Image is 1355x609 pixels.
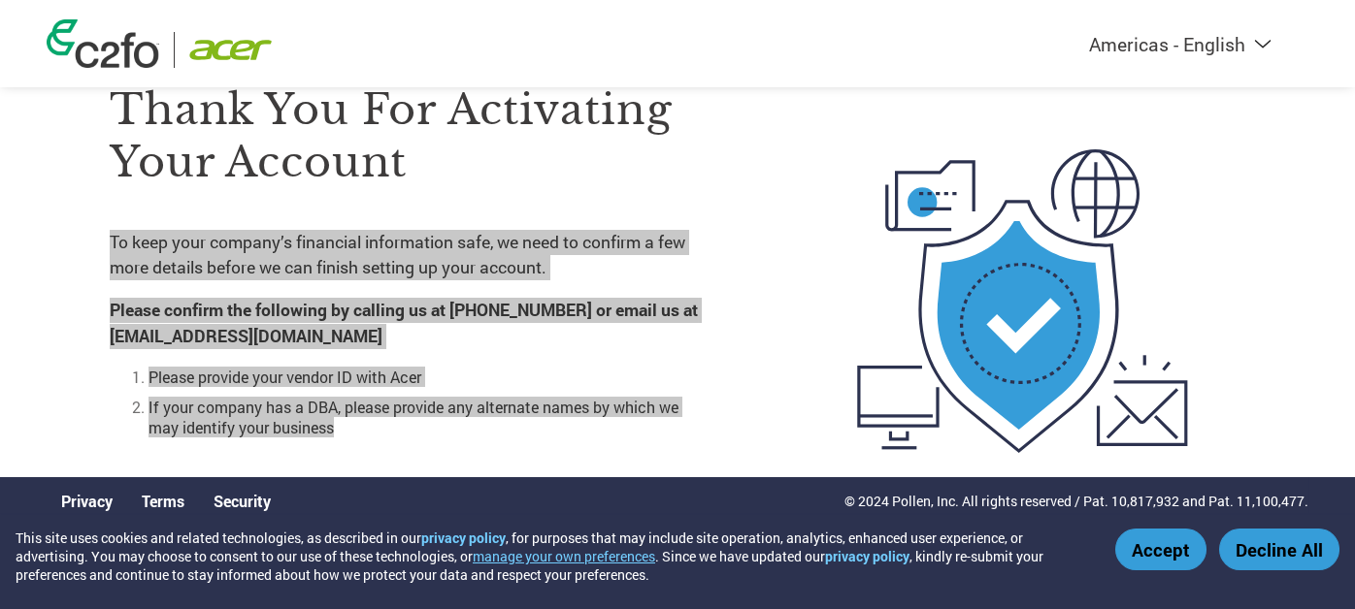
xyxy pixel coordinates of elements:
a: [EMAIL_ADDRESS][DOMAIN_NAME] [110,325,382,347]
p: © 2024 Pollen, Inc. All rights reserved / Pat. 10,817,932 and Pat. 11,100,477. [844,491,1308,511]
img: Acer [189,32,272,68]
img: activated [822,42,1223,561]
p: To keep your company’s financial information safe, we need to confirm a few more details before w... [110,230,711,281]
button: Decline All [1219,529,1339,570]
h3: Thank you for activating your account [110,83,711,188]
button: Accept [1115,529,1206,570]
a: Security [214,491,271,511]
li: If your company has a DBA, please provide any alternate names by which we may identify your business [149,397,711,437]
a: privacy policy [421,529,506,547]
div: This site uses cookies and related technologies, as described in our , for purposes that may incl... [16,529,1087,584]
img: c2fo logo [47,19,159,68]
button: manage your own preferences [473,547,655,565]
li: Please provide your vendor ID with Acer [149,367,711,387]
a: privacy policy [825,547,909,565]
a: Terms [142,491,184,511]
a: Privacy [61,491,113,511]
strong: Please confirm the following by calling us at [PHONE_NUMBER] or email us at [110,299,698,346]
